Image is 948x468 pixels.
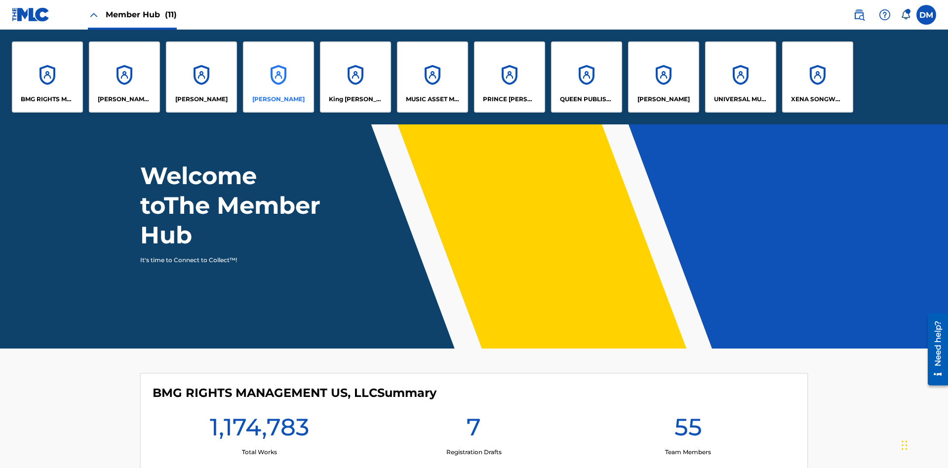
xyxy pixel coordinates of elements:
img: help [879,9,891,21]
iframe: Chat Widget [899,421,948,468]
p: XENA SONGWRITER [791,95,845,104]
a: Accounts[PERSON_NAME] [628,41,699,113]
p: It's time to Connect to Collect™! [140,256,312,265]
p: PRINCE MCTESTERSON [483,95,537,104]
h1: Welcome to The Member Hub [140,161,325,250]
p: EYAMA MCSINGER [252,95,305,104]
p: CLEO SONGWRITER [98,95,152,104]
div: Drag [902,430,908,460]
a: AccountsMUSIC ASSET MANAGEMENT (MAM) [397,41,468,113]
p: UNIVERSAL MUSIC PUB GROUP [714,95,768,104]
p: RONALD MCTESTERSON [637,95,690,104]
a: AccountsUNIVERSAL MUSIC PUB GROUP [705,41,776,113]
a: Accounts[PERSON_NAME] [166,41,237,113]
div: Help [875,5,895,25]
a: Accounts[PERSON_NAME] [243,41,314,113]
iframe: Resource Center [920,310,948,390]
div: Notifications [901,10,910,20]
p: ELVIS COSTELLO [175,95,228,104]
p: Team Members [665,448,711,457]
img: search [853,9,865,21]
img: Close [88,9,100,21]
a: AccountsPRINCE [PERSON_NAME] [474,41,545,113]
p: BMG RIGHTS MANAGEMENT US, LLC [21,95,75,104]
h4: BMG RIGHTS MANAGEMENT US, LLC [153,386,436,400]
a: Public Search [849,5,869,25]
p: Registration Drafts [446,448,502,457]
a: AccountsKing [PERSON_NAME] [320,41,391,113]
span: (11) [165,10,177,19]
h1: 1,174,783 [210,412,309,448]
div: User Menu [916,5,936,25]
p: Total Works [242,448,277,457]
span: Member Hub [106,9,177,20]
h1: 55 [674,412,702,448]
a: AccountsBMG RIGHTS MANAGEMENT US, LLC [12,41,83,113]
a: AccountsQUEEN PUBLISHA [551,41,622,113]
p: QUEEN PUBLISHA [560,95,614,104]
img: MLC Logo [12,7,50,22]
p: MUSIC ASSET MANAGEMENT (MAM) [406,95,460,104]
p: King McTesterson [329,95,383,104]
a: Accounts[PERSON_NAME] SONGWRITER [89,41,160,113]
a: AccountsXENA SONGWRITER [782,41,853,113]
h1: 7 [467,412,481,448]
